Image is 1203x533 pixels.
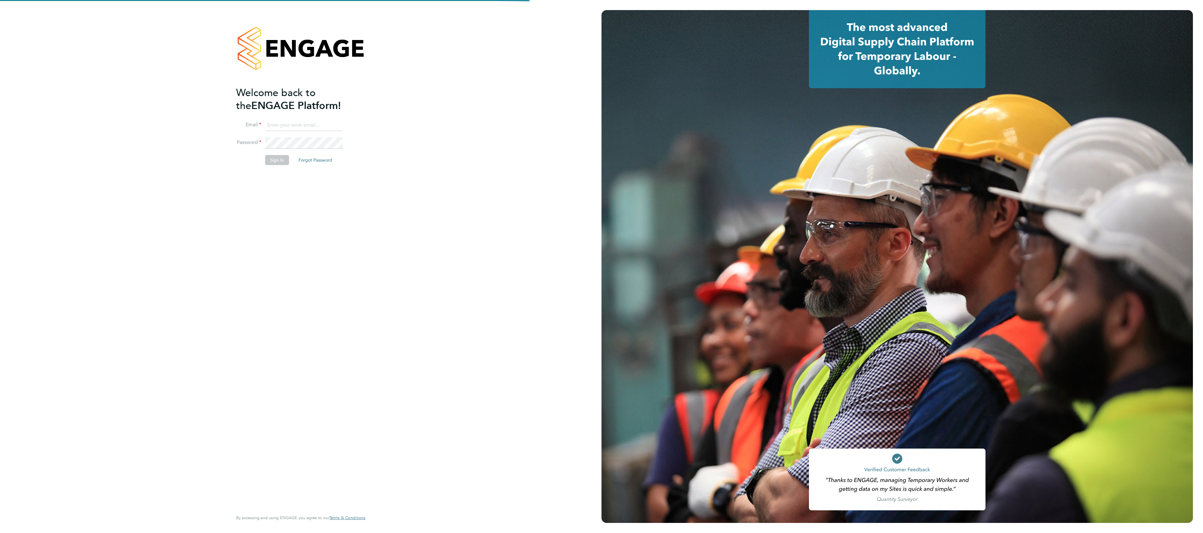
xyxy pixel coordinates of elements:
[293,155,337,165] button: Forgot Password
[329,515,365,520] span: Terms & Conditions
[236,515,365,520] span: By accessing and using ENGAGE you agree to our
[236,87,316,112] span: Welcome back to the
[236,122,261,128] label: Email
[236,139,261,146] label: Password
[265,155,289,165] button: Sign In
[329,515,365,520] a: Terms & Conditions
[236,86,359,112] h2: ENGAGE Platform!
[265,120,343,131] input: Enter your work email...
